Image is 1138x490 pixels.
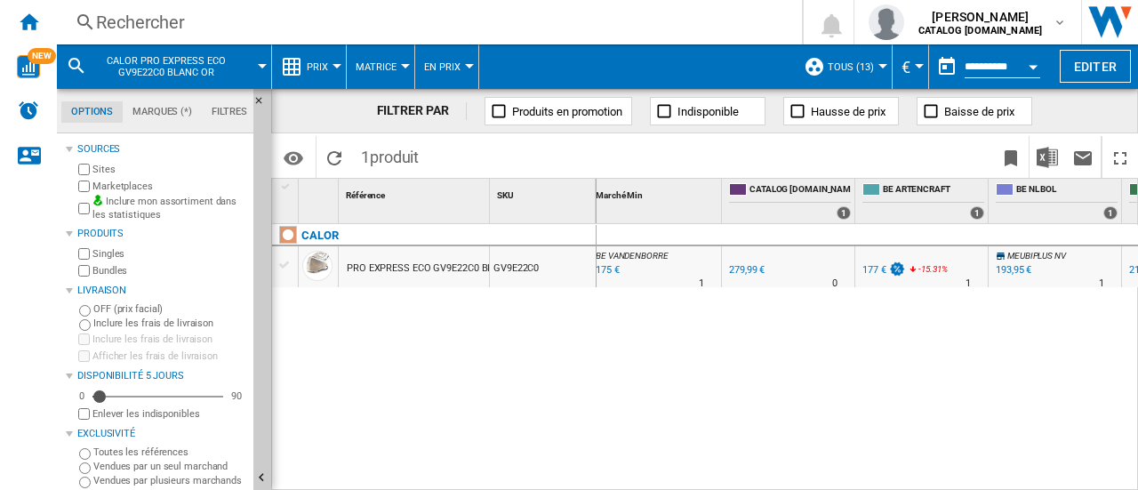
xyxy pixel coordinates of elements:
[869,4,904,40] img: profile.jpg
[356,44,405,89] div: Matrice
[859,179,988,223] div: BE ARTENCRAFT 1 offers sold by BE ARTENCRAFT
[828,61,874,73] span: TOUS (13)
[281,44,337,89] div: Prix
[1060,50,1131,83] button: Editer
[227,390,246,403] div: 90
[1099,275,1104,293] div: Délai de livraison : 1 jour
[307,61,328,73] span: Prix
[699,275,704,293] div: Délai de livraison : 1 jour
[902,58,910,76] span: €
[966,275,971,293] div: Délai de livraison : 1 jour
[729,264,765,276] div: 279,99 €
[1017,48,1049,80] button: Open calendar
[883,183,984,198] span: BE ARTENCRAFT
[650,97,765,125] button: Indisponible
[94,44,255,89] button: CALOR PRO EXPRESS ECO GV9E22C0 BLANC OR
[993,136,1029,178] button: Créer un favoris
[1103,206,1118,220] div: 1 offers sold by BE NL BOL
[1030,136,1065,178] button: Télécharger au format Excel
[92,180,246,193] label: Marketplaces
[356,61,397,73] span: Matrice
[726,261,765,279] div: 279,99 €
[485,97,632,125] button: Produits en promotion
[1016,183,1118,198] span: BE NL BOL
[342,179,489,206] div: Sort None
[352,136,428,173] span: 1
[593,261,620,279] div: Mise à jour : jeudi 9 octobre 2025 10:10
[993,261,1031,279] div: 193,95 €
[61,101,123,123] md-tab-item: Options
[78,248,90,260] input: Singles
[66,44,262,89] div: CALOR PRO EXPRESS ECO GV9E22C0 BLANC OR
[79,462,91,474] input: Vendues par un seul marchand
[77,227,246,241] div: Produits
[78,181,90,192] input: Marketplaces
[424,44,469,89] button: En Prix
[918,264,941,274] span: -15.31
[1102,136,1138,178] button: Plein écran
[902,44,919,89] button: €
[725,179,854,223] div: CATALOG [DOMAIN_NAME] 1 offers sold by CATALOG SEB.BE
[493,179,596,206] div: Sort None
[93,302,246,316] label: OFF (prix facial)
[592,179,721,206] div: Sort None
[342,179,489,206] div: Référence Sort None
[79,448,91,460] input: Toutes les références
[917,261,927,283] i: %
[94,55,237,78] span: CALOR PRO EXPRESS ECO GV9E22C0 BLANC OR
[79,477,91,488] input: Vendues par plusieurs marchands
[18,100,39,121] img: alerts-logo.svg
[346,190,385,200] span: Référence
[202,101,257,123] md-tab-item: Filtres
[92,195,246,222] label: Inclure mon assortiment dans les statistiques
[78,197,90,220] input: Inclure mon assortiment dans les statistiques
[497,190,514,200] span: SKU
[79,319,91,331] input: Inclure les frais de livraison
[253,89,275,121] button: Masquer
[888,261,906,277] img: promotionV3.png
[970,206,984,220] div: 1 offers sold by BE ARTENCRAFT
[276,141,311,173] button: Options
[302,179,338,206] div: Sort None
[490,246,596,287] div: GV9E22C0
[828,44,883,89] button: TOUS (13)
[92,407,246,421] label: Enlever les indisponibles
[893,44,929,89] md-menu: Currency
[370,148,419,166] span: produit
[1065,136,1101,178] button: Envoyer ce rapport par email
[77,369,246,383] div: Disponibilité 5 Jours
[424,61,461,73] span: En Prix
[78,265,90,277] input: Bundles
[860,261,906,279] div: 177 €
[317,136,352,178] button: Recharger
[918,25,1042,36] b: CATALOG [DOMAIN_NAME]
[93,317,246,330] label: Inclure les frais de livraison
[862,264,886,276] div: 177 €
[832,275,837,293] div: Délai de livraison : 0 jour
[811,105,886,118] span: Hausse de prix
[78,408,90,420] input: Afficher les frais de livraison
[77,427,246,441] div: Exclusivité
[749,183,851,198] span: CATALOG [DOMAIN_NAME]
[347,248,528,289] div: PRO EXPRESS ECO GV9E22C0 BLANC OR
[123,101,202,123] md-tab-item: Marques (*)
[93,460,246,473] label: Vendues par un seul marchand
[92,333,246,346] label: Inclure les frais de livraison
[493,179,596,206] div: SKU Sort None
[596,190,643,200] span: Marché Min
[77,284,246,298] div: Livraison
[917,97,1032,125] button: Baisse de prix
[512,105,622,118] span: Produits en promotion
[92,349,246,363] label: Afficher les frais de livraison
[677,105,739,118] span: Indisponible
[79,305,91,317] input: OFF (prix facial)
[837,206,851,220] div: 1 offers sold by CATALOG SEB.BE
[92,247,246,261] label: Singles
[93,474,246,487] label: Vendues par plusieurs marchands
[918,8,1042,26] span: [PERSON_NAME]
[992,179,1121,223] div: BE NL BOL 1 offers sold by BE NL BOL
[78,164,90,175] input: Sites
